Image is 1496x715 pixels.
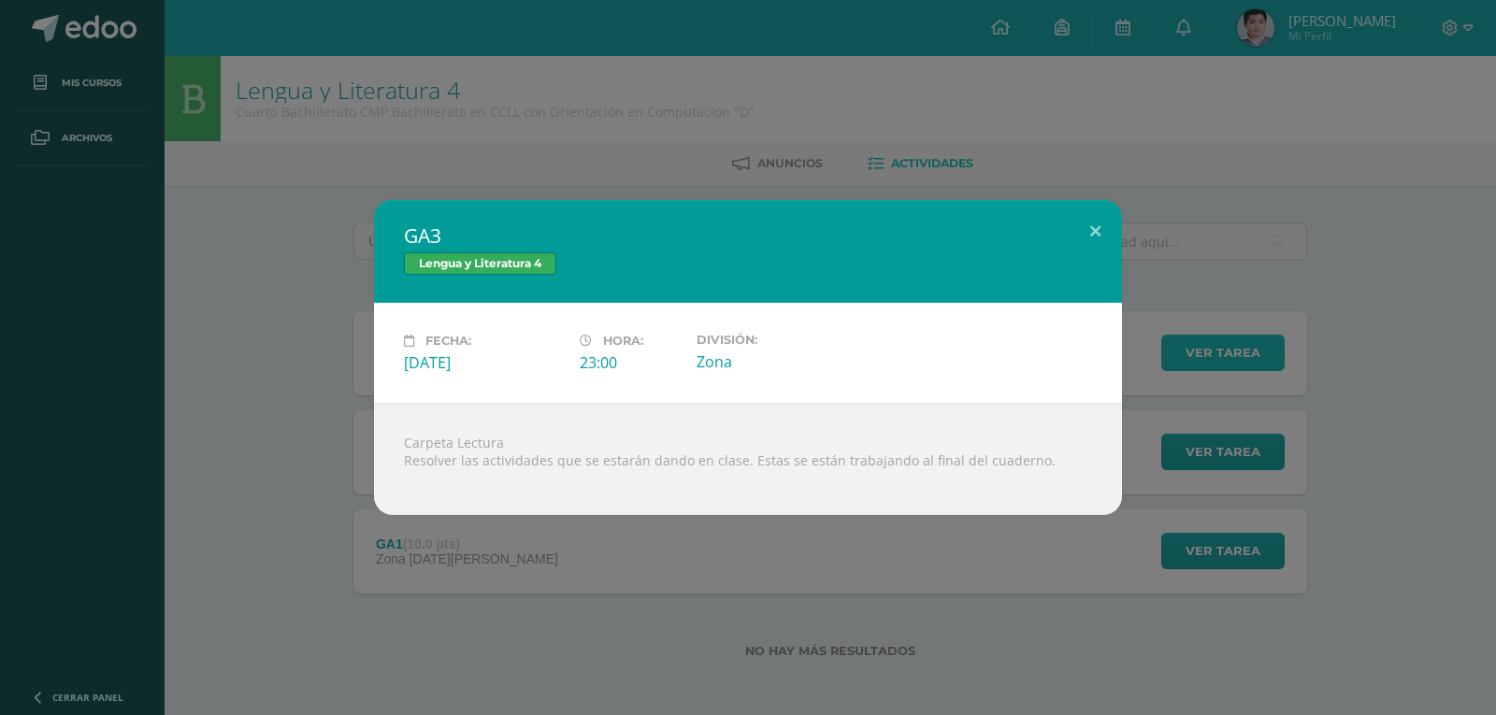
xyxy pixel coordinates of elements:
span: Lengua y Literatura 4 [404,252,556,275]
div: Zona [697,351,857,372]
span: Hora: [603,334,643,348]
div: Carpeta Lectura Resolver las actividades que se estarán dando en clase. Estas se están trabajando... [374,403,1122,515]
h2: GA3 [404,222,1092,249]
button: Close (Esc) [1069,200,1122,264]
label: División: [697,333,857,347]
span: Fecha: [425,334,471,348]
div: 23:00 [580,352,682,373]
div: [DATE] [404,352,565,373]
